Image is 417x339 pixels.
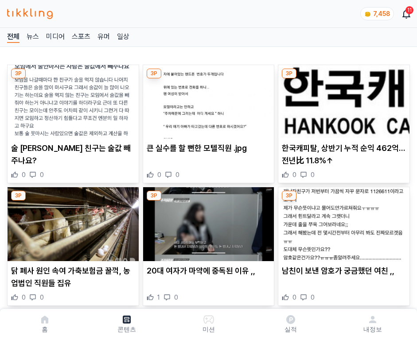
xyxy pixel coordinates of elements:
div: 3P [11,191,26,200]
p: 큰 실수를 할 뻔한 모텔직원 .jpg [147,142,271,154]
p: 20대 여자가 마약에 중독된 이유 ,, [147,265,271,277]
span: 0 [157,170,161,179]
p: 내정보 [363,325,382,334]
a: 뉴스 [27,31,39,43]
span: 7,458 [373,10,390,17]
div: 3P [147,191,161,200]
img: 20대 여자가 마약에 중독된 이유 ,, [143,187,274,261]
div: 3P 큰 실수를 할 뻔한 모텔직원 .jpg 큰 실수를 할 뻔한 모텔직원 .jpg 0 0 [143,65,275,183]
img: 한국캐피탈, 상반기 누적 순익 462억…전년比 11.8%↑ [278,65,409,139]
a: 미디어 [46,31,65,43]
img: 미션 [203,314,214,325]
p: 한국캐피탈, 상반기 누적 순익 462억…전년比 11.8%↑ [282,142,406,167]
a: 일상 [117,31,129,43]
img: 닭 폐사 원인 속여 가축보험금 꿀꺽, 농업법인 직원들 집유 [8,187,139,261]
p: 콘텐츠 [117,325,136,334]
p: 술 [PERSON_NAME] 친구는 술값 빼주나요? [11,142,135,167]
img: coin [364,11,371,18]
p: 실적 [284,325,297,334]
span: 0 [22,170,26,179]
span: 0 [311,293,315,302]
a: 유머 [97,31,110,43]
a: 11 [403,8,410,19]
span: 0 [311,170,315,179]
div: 3P [282,69,296,78]
img: 큰 실수를 할 뻔한 모텔직원 .jpg [143,65,274,139]
span: 0 [40,170,44,179]
a: 전체 [7,31,19,43]
span: 0 [40,293,44,302]
a: 실적 [249,312,331,335]
span: 0 [292,170,296,179]
div: 3P [11,69,26,78]
span: 0 [292,293,296,302]
img: 남친이 보낸 암호가 궁금했던 여친 ,, [278,187,409,261]
div: 3P 닭 폐사 원인 속여 가축보험금 꿀꺽, 농업법인 직원들 집유 닭 폐사 원인 속여 가축보험금 꿀꺽, 농업법인 직원들 집유 0 0 [7,187,139,305]
a: 홈 [4,312,86,335]
img: 술 안 마시는 친구는 술값 빼주나요? [8,65,139,139]
img: 티끌링 [7,8,53,19]
span: 0 [175,170,179,179]
a: 콘텐츠 [86,312,168,335]
button: 미션 [168,312,249,335]
div: 3P 술 안 마시는 친구는 술값 빼주나요? 술 [PERSON_NAME] 친구는 술값 빼주나요? 0 0 [7,65,139,183]
p: 남친이 보낸 암호가 궁금했던 여친 ,, [282,265,406,277]
span: 0 [174,293,178,302]
p: 홈 [42,325,48,334]
div: 11 [405,6,413,14]
div: 3P 한국캐피탈, 상반기 누적 순익 462억…전년比 11.8%↑ 한국캐피탈, 상반기 누적 순익 462억…전년比 11.8%↑ 0 0 [278,65,410,183]
a: 내정보 [331,312,413,335]
a: 스포츠 [72,31,90,43]
a: coin 7,458 [360,7,392,20]
div: 3P 20대 여자가 마약에 중독된 이유 ,, 20대 여자가 마약에 중독된 이유 ,, 1 0 [143,187,275,305]
p: 미션 [203,325,215,334]
p: 닭 폐사 원인 속여 가축보험금 꿀꺽, 농업법인 직원들 집유 [11,265,135,289]
span: 1 [157,293,160,302]
div: 3P 남친이 보낸 암호가 궁금했던 여친 ,, 남친이 보낸 암호가 궁금했던 여친 ,, 0 0 [278,187,410,305]
div: 3P [147,69,161,78]
div: 3P [282,191,296,200]
span: 0 [22,293,26,302]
